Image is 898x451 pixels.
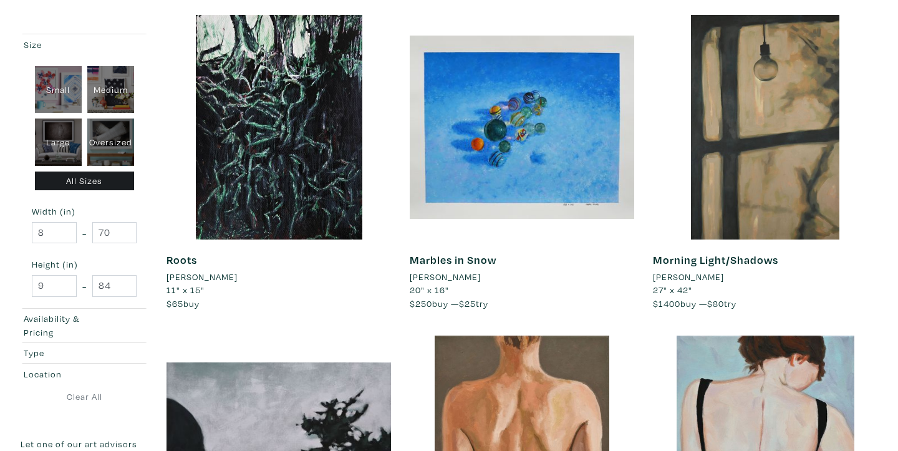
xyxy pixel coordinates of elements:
div: Medium [87,66,134,114]
div: Small [35,66,82,114]
a: Roots [167,253,197,267]
div: Size [24,38,110,52]
span: $250 [410,298,432,309]
span: buy — try [653,298,736,309]
li: [PERSON_NAME] [410,270,481,284]
span: $65 [167,298,183,309]
span: 11" x 15" [167,284,205,296]
a: [PERSON_NAME] [410,270,634,284]
span: $80 [707,298,724,309]
div: Type [24,346,110,360]
a: Clear All [21,390,148,404]
div: Location [24,367,110,381]
span: $25 [459,298,476,309]
li: [PERSON_NAME] [653,270,724,284]
a: [PERSON_NAME] [653,270,877,284]
span: buy — try [410,298,488,309]
li: [PERSON_NAME] [167,270,238,284]
span: - [82,278,87,294]
a: Morning Light/Shadows [653,253,778,267]
button: Availability & Pricing [21,309,148,342]
a: Marbles in Snow [410,253,496,267]
span: 27" x 42" [653,284,692,296]
small: Width (in) [32,207,137,216]
button: Type [21,343,148,364]
span: 20" x 16" [410,284,449,296]
span: buy [167,298,200,309]
span: $1400 [653,298,680,309]
a: [PERSON_NAME] [167,270,391,284]
small: Height (in) [32,260,137,269]
div: Oversized [87,119,134,166]
div: All Sizes [35,172,134,191]
span: - [82,225,87,241]
div: Large [35,119,82,166]
button: Size [21,34,148,55]
div: Availability & Pricing [24,312,110,339]
button: Location [21,364,148,384]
